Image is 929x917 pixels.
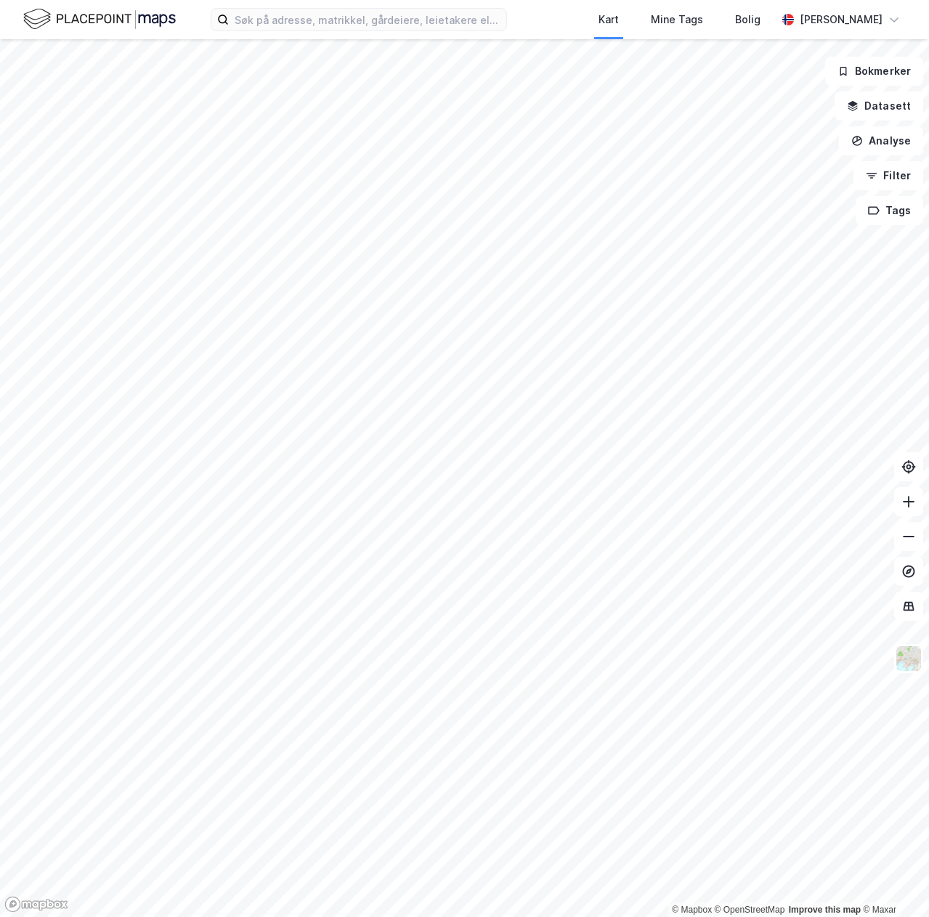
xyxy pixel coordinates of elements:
[651,11,703,28] div: Mine Tags
[23,7,176,32] img: logo.f888ab2527a4732fd821a326f86c7f29.svg
[856,847,929,917] iframe: Chat Widget
[853,161,923,190] button: Filter
[599,11,619,28] div: Kart
[715,905,785,915] a: OpenStreetMap
[789,905,861,915] a: Improve this map
[735,11,760,28] div: Bolig
[800,11,883,28] div: [PERSON_NAME]
[229,9,506,30] input: Søk på adresse, matrikkel, gårdeiere, leietakere eller personer
[895,645,922,672] img: Z
[839,126,923,155] button: Analyse
[4,896,68,913] a: Mapbox homepage
[856,847,929,917] div: Kontrollprogram for chat
[856,196,923,225] button: Tags
[825,57,923,86] button: Bokmerker
[672,905,712,915] a: Mapbox
[835,91,923,121] button: Datasett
